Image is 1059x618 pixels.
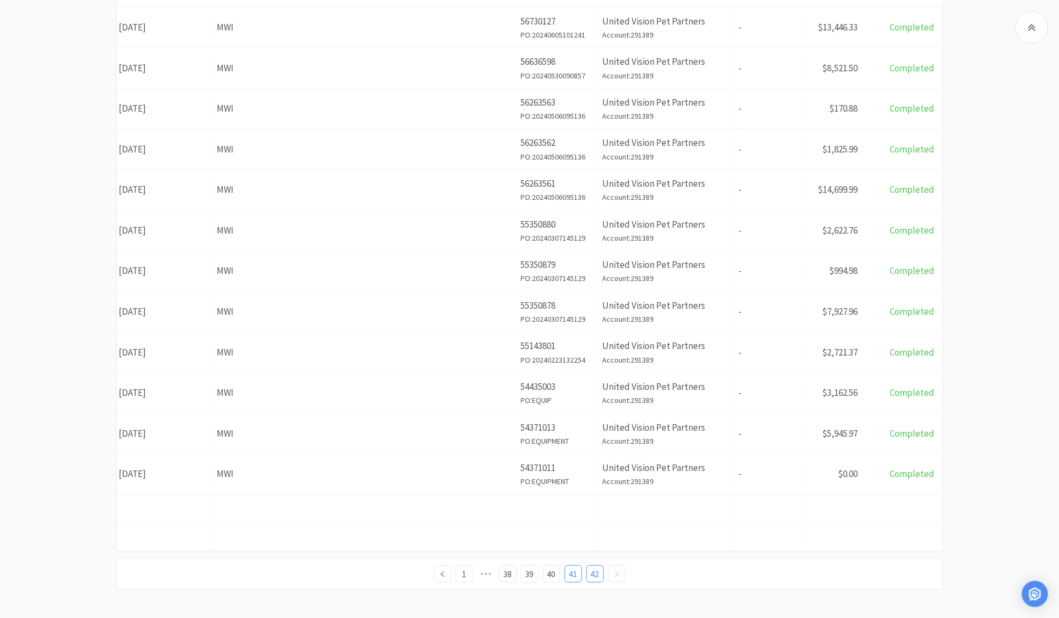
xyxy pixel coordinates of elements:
p: 56730127 [521,14,597,29]
p: - [739,223,798,238]
span: $3,162.56 [823,387,858,399]
h6: Account: 291389 [603,272,733,284]
div: MWI [217,345,515,360]
li: 41 [565,565,582,583]
p: 55143801 [521,339,597,353]
p: United Vision Pet Partners [603,258,733,272]
span: $13,446.33 [818,21,858,33]
a: 40 [543,566,560,582]
h6: PO: 20240307145129 [521,272,597,284]
a: 41 [565,566,581,582]
p: 56636598 [521,54,597,69]
p: 55350880 [521,217,597,232]
p: United Vision Pet Partners [603,420,733,435]
h6: Account: 291389 [603,29,733,41]
div: [DATE] [117,298,215,326]
span: ••• [478,565,495,583]
h6: Account: 291389 [603,313,733,325]
p: 54371011 [521,461,597,475]
h6: PO: 20240223132254 [521,354,597,366]
p: - [739,182,798,197]
p: - [739,345,798,360]
span: Completed [890,102,935,114]
a: 38 [500,566,516,582]
a: 39 [522,566,538,582]
div: MWI [217,182,515,197]
p: - [739,101,798,116]
span: $170.88 [830,102,858,114]
h6: PO: EQUIPMENT [521,475,597,487]
div: [DATE] [117,54,215,82]
h6: Account: 291389 [603,475,733,487]
p: - [739,142,798,157]
p: United Vision Pet Partners [603,136,733,150]
h6: PO: 20240307145129 [521,232,597,244]
div: [DATE] [117,460,215,488]
h6: PO: 20240605101241 [521,29,597,41]
span: $2,622.76 [823,224,858,236]
h6: PO: 20240506095136 [521,151,597,163]
p: 54371013 [521,420,597,435]
div: [DATE] [117,14,215,41]
div: [DATE] [117,136,215,163]
h6: PO: 20240530090857 [521,70,597,82]
span: $2,721.37 [823,346,858,358]
p: - [739,304,798,319]
div: MWI [217,386,515,400]
p: United Vision Pet Partners [603,461,733,475]
div: MWI [217,223,515,238]
p: United Vision Pet Partners [603,339,733,353]
div: MWI [217,61,515,76]
h6: Account: 291389 [603,354,733,366]
p: 56263561 [521,176,597,191]
div: [DATE] [117,95,215,123]
h6: Account: 291389 [603,394,733,406]
span: Completed [890,21,935,33]
div: [DATE] [117,379,215,407]
h6: PO: 20240506095136 [521,110,597,122]
p: United Vision Pet Partners [603,95,733,110]
a: 1 [456,566,473,582]
span: Completed [890,143,935,155]
p: United Vision Pet Partners [603,380,733,394]
p: United Vision Pet Partners [603,14,733,29]
li: Previous 5 Pages [478,565,495,583]
div: MWI [217,304,515,319]
span: Completed [890,387,935,399]
h6: Account: 291389 [603,232,733,244]
span: $14,699.99 [818,183,858,195]
a: 42 [587,566,603,582]
div: [DATE] [117,420,215,448]
p: 55350878 [521,298,597,313]
span: $5,945.97 [823,427,858,439]
h6: PO: 20240307145129 [521,313,597,325]
i: icon: right [614,571,620,578]
p: United Vision Pet Partners [603,176,733,191]
div: [DATE] [117,339,215,366]
p: - [739,467,798,481]
h6: PO: EQUIPMENT [521,435,597,447]
p: - [739,264,798,278]
span: Completed [890,62,935,74]
span: Completed [890,183,935,195]
span: $1,825.99 [823,143,858,155]
h6: PO: EQUIP [521,394,597,406]
li: 40 [543,565,560,583]
i: icon: left [439,571,446,578]
div: MWI [217,426,515,441]
p: - [739,386,798,400]
li: 42 [586,565,604,583]
p: - [739,61,798,76]
p: 54435003 [521,380,597,394]
p: United Vision Pet Partners [603,217,733,232]
h6: Account: 291389 [603,110,733,122]
li: Next Page [608,565,626,583]
p: 56263562 [521,136,597,150]
li: 1 [456,565,473,583]
p: United Vision Pet Partners [603,298,733,313]
span: Completed [890,305,935,317]
h6: Account: 291389 [603,151,733,163]
h6: PO: 20240506095136 [521,191,597,203]
span: Completed [890,346,935,358]
div: MWI [217,264,515,278]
